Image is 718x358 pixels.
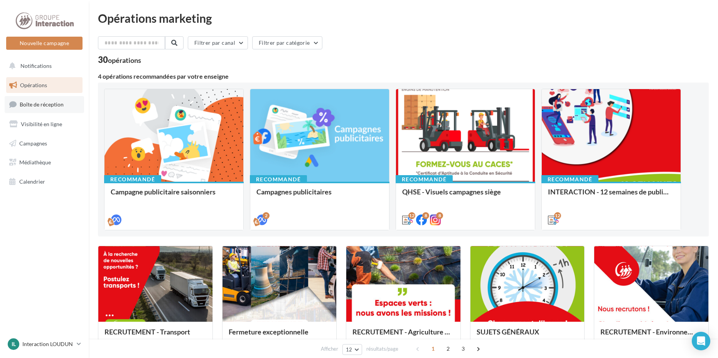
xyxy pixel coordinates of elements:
[6,37,83,50] button: Nouvelle campagne
[111,188,237,203] div: Campagne publicitaire saisonniers
[20,101,64,108] span: Boîte de réception
[22,340,74,348] p: Interaction LOUDUN
[98,56,141,64] div: 30
[5,77,84,93] a: Opérations
[5,116,84,132] a: Visibilité en ligne
[352,328,454,343] div: RECRUTEMENT - Agriculture / Espaces verts
[108,57,141,64] div: opérations
[366,345,398,353] span: résultats/page
[5,58,81,74] button: Notifications
[21,121,62,127] span: Visibilité en ligne
[252,36,322,49] button: Filtrer par catégorie
[457,343,469,355] span: 3
[541,175,598,184] div: Recommandé
[104,175,161,184] div: Recommandé
[256,188,383,203] div: Campagnes publicitaires
[396,175,453,184] div: Recommandé
[5,154,84,171] a: Médiathèque
[342,344,362,355] button: 12
[98,12,709,24] div: Opérations marketing
[98,73,709,79] div: 4 opérations recommandées par votre enseigne
[692,332,710,350] div: Open Intercom Messenger
[422,212,429,219] div: 8
[600,328,702,343] div: RECRUTEMENT - Environnement
[5,135,84,152] a: Campagnes
[442,343,454,355] span: 2
[5,174,84,190] a: Calendrier
[19,140,47,146] span: Campagnes
[554,212,561,219] div: 12
[104,328,206,343] div: RECRUTEMENT - Transport
[477,328,578,343] div: SUJETS GÉNÉRAUX
[346,346,352,353] span: 12
[250,175,307,184] div: Recommandé
[436,212,443,219] div: 8
[19,159,51,165] span: Médiathèque
[20,62,52,69] span: Notifications
[188,36,248,49] button: Filtrer par canal
[19,178,45,185] span: Calendrier
[548,188,674,203] div: INTERACTION - 12 semaines de publication
[402,188,529,203] div: QHSE - Visuels campagnes siège
[229,328,330,343] div: Fermeture exceptionnelle
[427,343,439,355] span: 1
[6,337,83,351] a: IL Interaction LOUDUN
[12,340,16,348] span: IL
[20,82,47,88] span: Opérations
[263,212,270,219] div: 2
[5,96,84,113] a: Boîte de réception
[321,345,338,353] span: Afficher
[408,212,415,219] div: 12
